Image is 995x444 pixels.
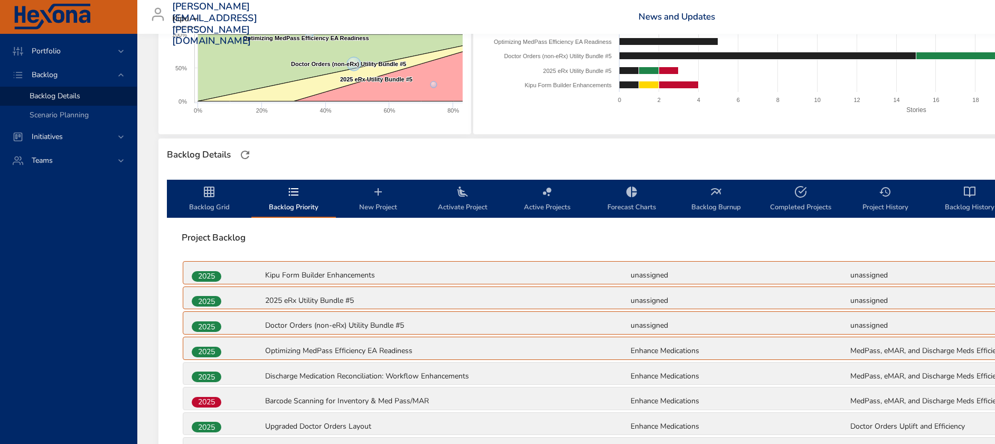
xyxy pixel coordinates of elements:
text: Stories [907,106,926,114]
span: 2025 [192,271,221,282]
text: 40% [320,107,332,114]
span: Portfolio [23,46,69,56]
p: Kipu Form Builder Enhancements [265,270,629,281]
p: Doctor Orders (non-eRx) Utility Bundle #5 [265,320,629,331]
text: 20% [256,107,268,114]
text: 10 [814,97,821,103]
text: 0 [618,97,621,103]
div: 2025 [192,397,221,408]
span: 2025 [192,396,221,408]
text: 4 [697,97,700,103]
span: Backlog [23,70,66,80]
a: News and Updates [639,11,715,23]
span: Backlog Priority [258,186,330,214]
div: 2025 [192,271,221,282]
text: Optimizing MedPass Efficiency EA Readiness [494,39,612,45]
span: 2025 [192,321,221,332]
text: 50% [175,65,187,71]
div: 2025 [192,296,221,307]
span: 2025 [192,372,221,383]
span: Project History [849,186,921,214]
span: Completed Projects [765,186,837,214]
span: Teams [23,155,61,165]
span: Activate Project [427,186,499,214]
p: Barcode Scanning for Inventory & Med Pass/MAR [265,396,629,406]
p: unassigned [631,295,848,306]
text: 14 [894,97,900,103]
p: Discharge Medication Reconciliation: Workflow Enhancements [265,371,629,382]
span: Backlog Burnup [680,186,752,214]
text: 80% [447,107,459,114]
span: 2025 [192,296,221,307]
p: Enhance Medications [631,346,848,356]
p: Enhance Medications [631,396,848,406]
div: Backlog Details [164,146,234,163]
h3: [PERSON_NAME][EMAIL_ADDRESS][PERSON_NAME][DOMAIN_NAME] [172,1,257,47]
span: Forecast Charts [596,186,668,214]
span: Initiatives [23,132,71,142]
p: Enhance Medications [631,371,848,382]
span: 2025 [192,346,221,357]
text: 2025 eRx Utility Bundle #5 [340,76,412,82]
text: 18 [973,97,979,103]
text: Kipu Form Builder Enhancements [525,82,612,88]
span: Scenario Planning [30,110,89,120]
text: 16 [933,97,940,103]
div: Kipu [172,11,202,27]
span: New Project [342,186,414,214]
text: 2025 eRx Utility Bundle #5 [543,68,612,74]
span: Backlog Grid [173,186,245,214]
text: 0% [179,98,187,105]
span: Backlog Details [30,91,80,101]
span: Active Projects [511,186,583,214]
text: 6 [737,97,740,103]
text: Doctor Orders (non-eRx) Utility Bundle #5 [291,61,406,67]
text: 2 [658,97,661,103]
p: Optimizing MedPass Efficiency EA Readiness [265,346,629,356]
text: 0% [194,107,202,114]
span: 2025 [192,422,221,433]
p: Enhance Medications [631,421,848,432]
p: unassigned [631,320,848,331]
img: Hexona [13,4,92,30]
p: unassigned [631,270,848,281]
text: 12 [854,97,860,103]
text: 8 [776,97,780,103]
text: 60% [383,107,395,114]
text: Optimizing MedPass Efficiency EA Readiness [243,35,369,41]
text: Doctor Orders (non-eRx) Utility Bundle #5 [504,53,612,59]
p: 2025 eRx Utility Bundle #5 [265,295,629,306]
button: Refresh Page [237,147,253,163]
p: Upgraded Doctor Orders Layout [265,421,629,432]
